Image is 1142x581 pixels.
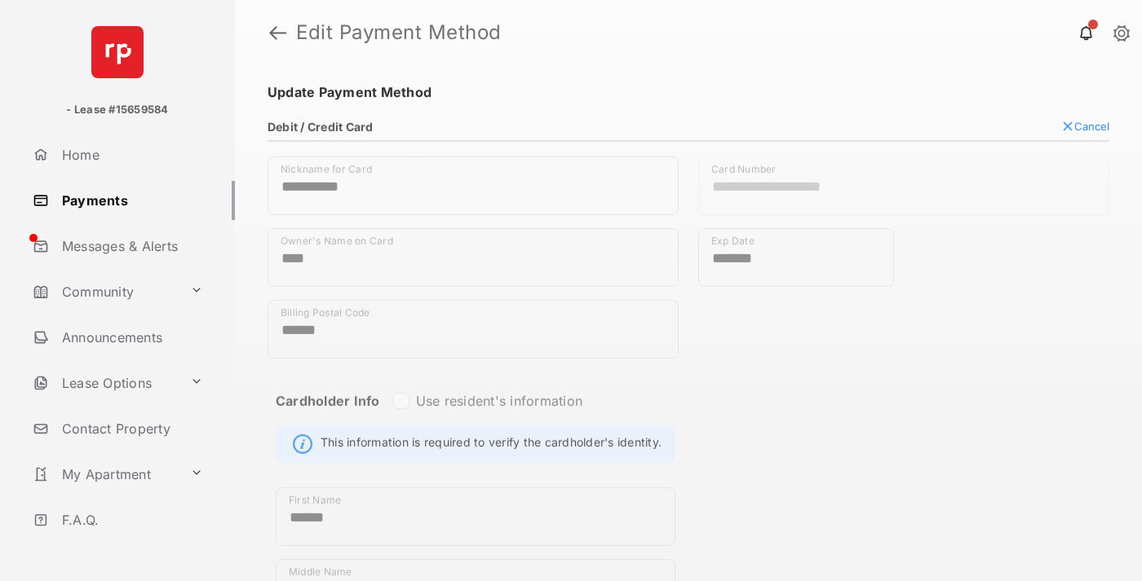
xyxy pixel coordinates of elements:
p: - Lease #15659584 [66,102,168,118]
a: Payments [26,181,235,220]
a: F.A.Q. [26,500,235,539]
a: Lease Options [26,363,184,403]
span: Cancel [1074,119,1109,132]
h4: Debit / Credit Card [268,119,374,133]
span: This information is required to verify the cardholder's identity. [321,434,662,453]
strong: Cardholder Info [276,392,380,438]
img: svg+xml;base64,PHN2ZyB4bWxucz0iaHR0cDovL3d3dy53My5vcmcvMjAwMC9zdmciIHdpZHRoPSI2NCIgaGVpZ2h0PSI2NC... [91,26,144,78]
a: Messages & Alerts [26,227,235,266]
a: Contact Property [26,409,235,448]
a: Community [26,272,184,311]
a: Home [26,135,235,174]
a: Announcements [26,318,235,357]
label: Use resident's information [416,392,582,408]
h4: Update Payment Method [268,84,1109,100]
strong: Edit Payment Method [296,23,502,42]
a: My Apartment [26,455,184,494]
button: Cancel [1061,119,1109,132]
